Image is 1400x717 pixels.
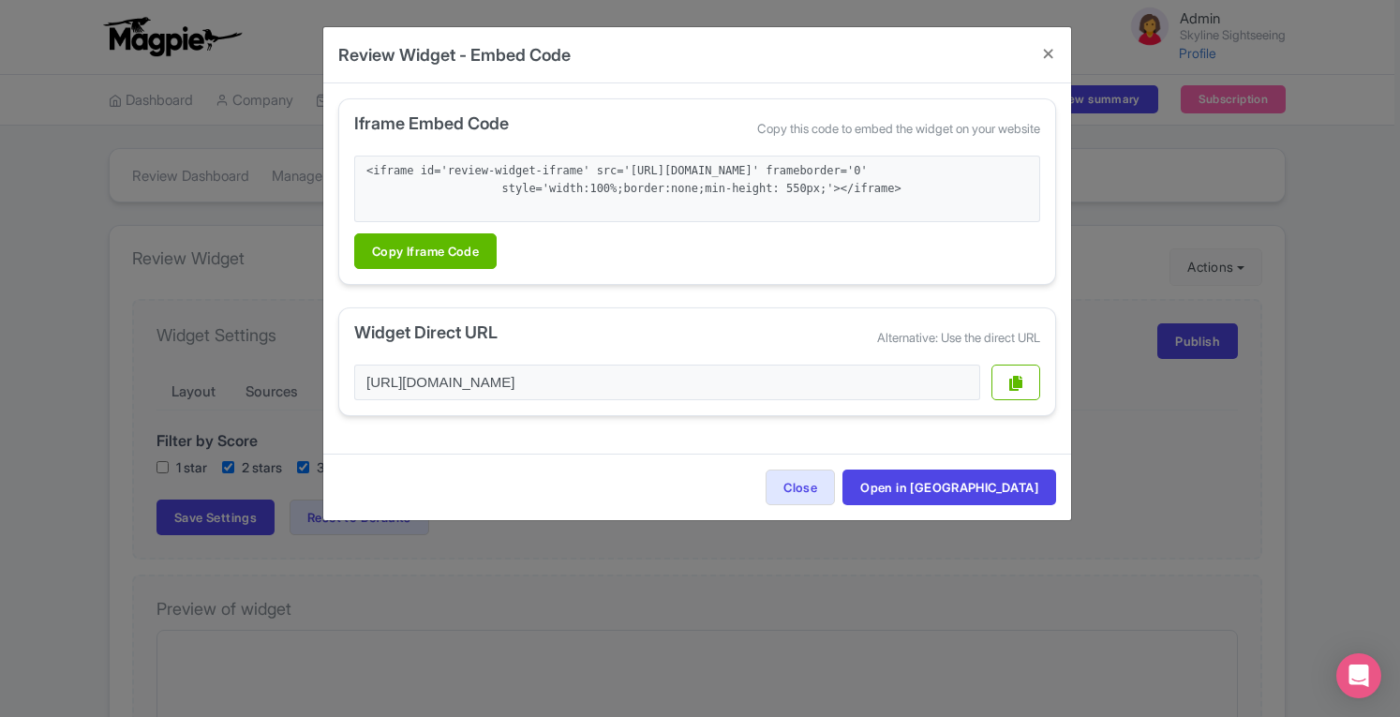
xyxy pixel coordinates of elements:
[766,470,835,505] button: Close
[338,42,571,67] h4: Review Widget - Embed Code
[877,329,1040,348] small: Alternative: Use the direct URL
[354,233,497,269] button: Copy Iframe Code
[757,120,1040,139] small: Copy this code to embed the widget on your website
[1336,653,1381,698] div: Open Intercom Messenger
[842,470,1056,505] button: Open in [GEOGRAPHIC_DATA]
[354,323,498,342] h5: Widget Direct URL
[354,156,1040,222] textarea: <iframe id='review-widget-iframe' src='[URL][DOMAIN_NAME]' frameborder='0' style='width:100%;bord...
[1026,27,1071,81] button: Close
[354,114,509,133] h5: Iframe Embed Code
